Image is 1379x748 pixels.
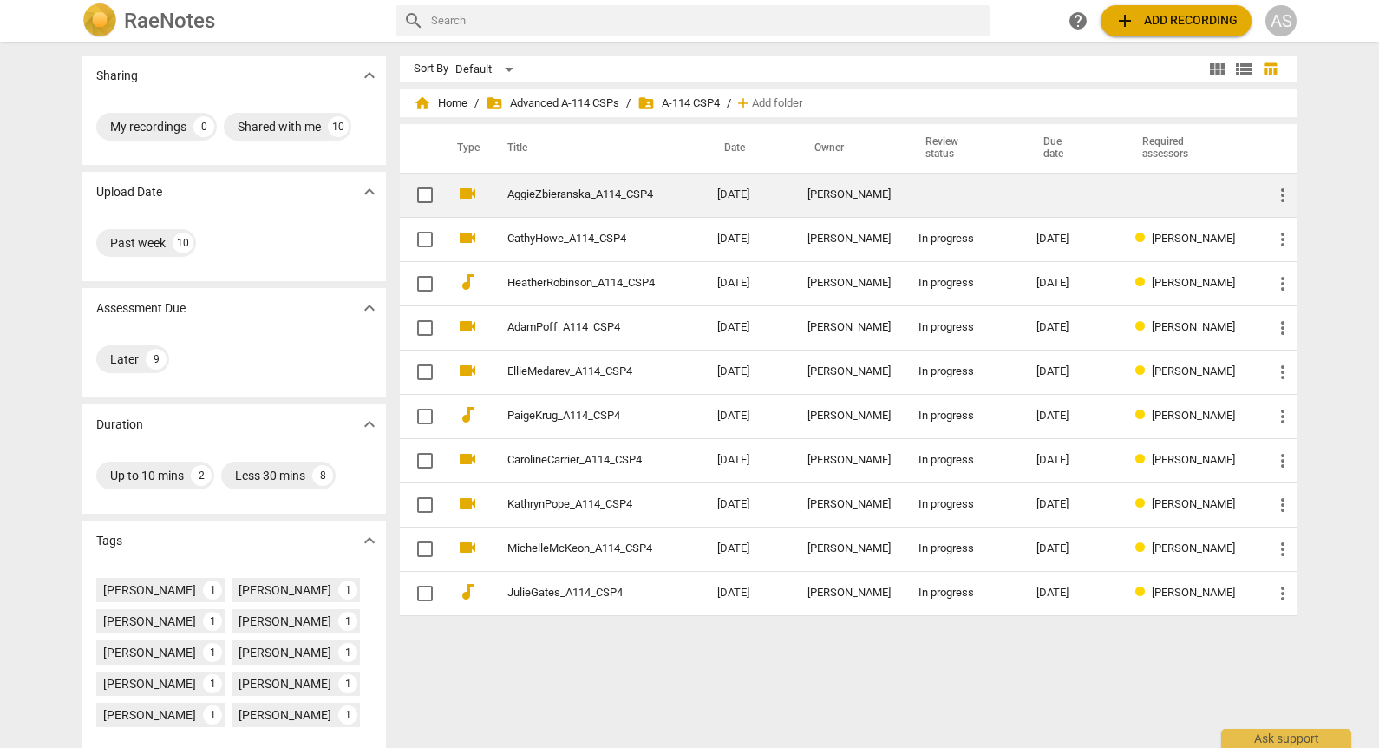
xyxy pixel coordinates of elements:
div: 8 [312,465,333,486]
div: 1 [203,674,222,693]
td: [DATE] [703,394,794,438]
span: expand_more [359,298,380,318]
div: In progress [918,410,1009,423]
a: CarolineCarrier_A114_CSP4 [507,454,655,467]
span: Review status: in progress [1135,276,1152,289]
span: search [403,10,424,31]
span: / [474,97,479,110]
span: view_module [1207,59,1228,80]
span: [PERSON_NAME] [1152,541,1235,554]
span: videocam [457,493,478,514]
button: List view [1231,56,1257,82]
div: [DATE] [1036,542,1108,555]
span: Review status: in progress [1135,497,1152,510]
a: LogoRaeNotes [82,3,382,38]
a: Help [1062,5,1094,36]
span: more_vert [1272,495,1293,515]
div: Less 30 mins [235,467,305,484]
div: [PERSON_NAME] [103,581,196,599]
div: 1 [338,643,357,662]
span: audiotrack [457,581,478,602]
span: help [1068,10,1088,31]
span: [PERSON_NAME] [1152,453,1235,466]
div: [PERSON_NAME] [239,644,331,661]
span: more_vert [1272,583,1293,604]
div: [PERSON_NAME] [103,706,196,724]
span: add [1114,10,1135,31]
span: [PERSON_NAME] [1152,409,1235,422]
th: Type [443,124,487,173]
span: home [414,95,431,112]
div: [PERSON_NAME] [103,675,196,692]
div: Ask support [1221,729,1351,748]
th: Title [487,124,703,173]
div: [PERSON_NAME] [807,188,891,201]
p: Tags [96,532,122,550]
div: [PERSON_NAME] [807,542,891,555]
span: add [735,95,752,112]
div: Shared with me [238,118,321,135]
div: 0 [193,116,214,137]
div: Up to 10 mins [110,467,184,484]
span: Review status: in progress [1135,320,1152,333]
a: KathrynPope_A114_CSP4 [507,498,655,511]
div: [PERSON_NAME] [103,644,196,661]
div: [PERSON_NAME] [239,675,331,692]
div: In progress [918,365,1009,378]
span: videocam [457,449,478,469]
div: [PERSON_NAME] [807,277,891,290]
span: Add recording [1114,10,1238,31]
a: AggieZbieranska_A114_CSP4 [507,188,655,201]
span: expand_more [359,530,380,551]
span: audiotrack [457,272,478,292]
span: videocam [457,537,478,558]
span: expand_more [359,414,380,435]
div: 1 [203,581,222,600]
div: 1 [338,705,357,725]
div: [PERSON_NAME] [807,321,891,334]
div: [PERSON_NAME] [807,454,891,467]
div: In progress [918,498,1009,511]
div: [PERSON_NAME] [807,410,891,423]
th: Review status [905,124,1023,173]
span: more_vert [1272,406,1293,427]
button: Table view [1257,56,1283,82]
img: Logo [82,3,117,38]
div: In progress [918,277,1009,290]
span: more_vert [1272,229,1293,250]
span: more_vert [1272,539,1293,560]
div: [DATE] [1036,498,1108,511]
div: In progress [918,542,1009,555]
span: Review status: in progress [1135,453,1152,466]
div: 9 [146,349,167,370]
div: [PERSON_NAME] [239,581,331,599]
span: Review status: in progress [1135,409,1152,422]
div: In progress [918,233,1009,246]
div: AS [1265,5,1297,36]
span: folder_shared [486,95,503,112]
span: videocam [457,316,478,337]
p: Sharing [96,67,138,85]
span: more_vert [1272,450,1293,471]
span: [PERSON_NAME] [1152,364,1235,377]
td: [DATE] [703,305,794,350]
div: 1 [203,705,222,725]
button: Show more [356,411,382,437]
div: [DATE] [1036,233,1108,246]
div: [PERSON_NAME] [807,365,891,378]
div: [DATE] [1036,365,1108,378]
div: [PERSON_NAME] [103,613,196,630]
button: Upload [1101,5,1252,36]
span: Home [414,95,467,112]
div: [PERSON_NAME] [239,613,331,630]
a: HeatherRobinson_A114_CSP4 [507,277,655,290]
div: [DATE] [1036,410,1108,423]
span: more_vert [1272,185,1293,206]
span: table_chart [1262,61,1278,77]
div: [PERSON_NAME] [807,587,891,600]
div: [DATE] [1036,277,1108,290]
th: Due date [1023,124,1122,173]
div: 2 [191,465,212,486]
div: In progress [918,587,1009,600]
button: Tile view [1205,56,1231,82]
